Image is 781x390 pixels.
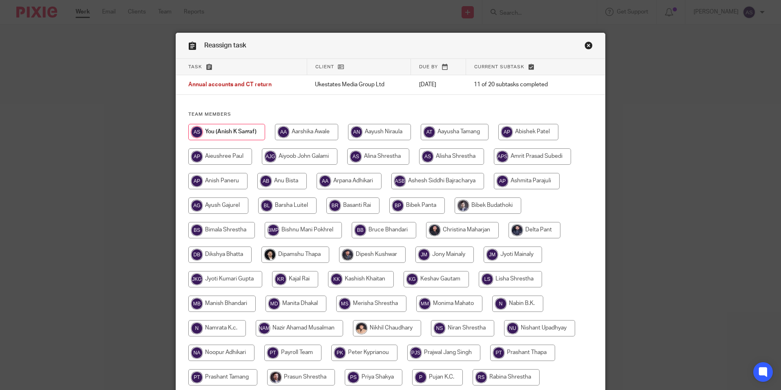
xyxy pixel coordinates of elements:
span: Client [315,65,334,69]
span: Task [188,65,202,69]
span: Due by [419,65,438,69]
p: [DATE] [419,81,458,89]
h4: Team members [188,111,593,118]
td: 11 of 20 subtasks completed [466,75,575,95]
a: Close this dialog window [585,41,593,52]
span: Annual accounts and CT return [188,82,272,88]
span: Reassign task [204,42,246,49]
span: Current subtask [474,65,524,69]
p: Ukestates Media Group Ltd [315,81,403,89]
